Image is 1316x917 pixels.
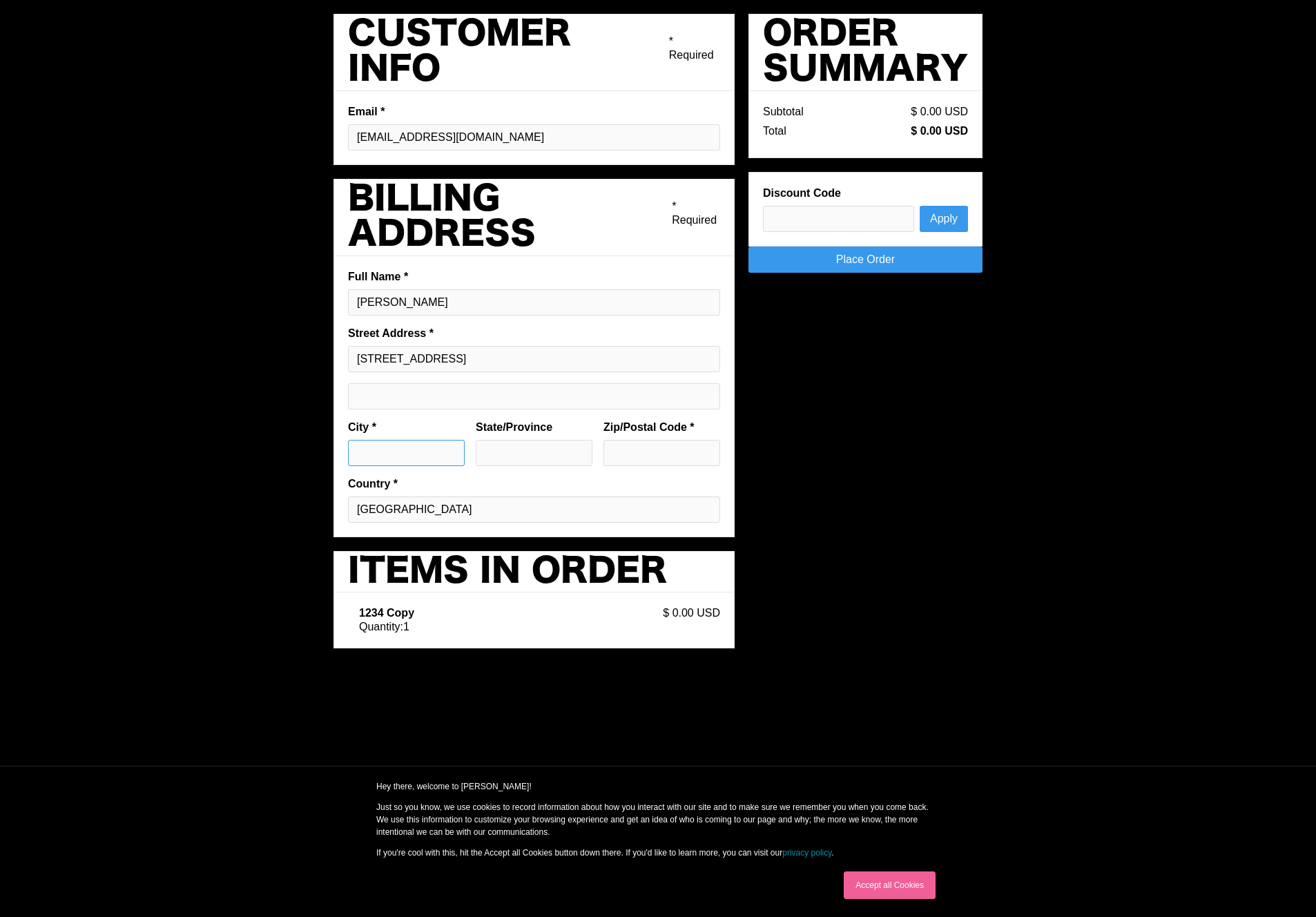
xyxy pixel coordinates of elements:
div: 1234 Copy [359,606,652,620]
label: State/Province [476,421,592,434]
h2: Items in Order [348,554,667,590]
div: $ 0.00 USD [911,124,968,138]
button: Apply Discount [920,206,968,232]
div: Quantity: [359,620,403,634]
div: 1 [403,620,409,634]
label: Street Address * [348,327,720,340]
h2: Billing Address [348,182,672,253]
div: * Required [672,200,720,227]
label: Full Name * [348,270,720,284]
input: Billing address optional [348,383,720,409]
h2: Order Summary [763,17,968,88]
label: Zip/Postal Code * [603,421,720,434]
a: privacy policy [782,848,831,858]
p: Hey there, welcome to [PERSON_NAME]! [376,780,940,793]
label: Discount Code [763,186,968,200]
p: Just so you know, we use cookies to record information about how you interact with our site and t... [376,801,940,838]
a: Place Order [748,247,983,273]
label: City * [348,421,465,434]
label: Country * [348,477,720,491]
a: Accept all Cookies [844,871,936,899]
p: If you're cool with this, hit the Accept all Cookies button down there. If you'd like to learn mo... [376,847,940,859]
div: $ 0.00 USD [663,606,720,634]
label: Email * [348,105,720,119]
div: $ 0.00 USD [911,105,968,119]
div: Total [763,124,786,138]
h2: Customer Info [348,17,669,88]
div: * Required [669,35,720,62]
div: Subtotal [763,105,804,119]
